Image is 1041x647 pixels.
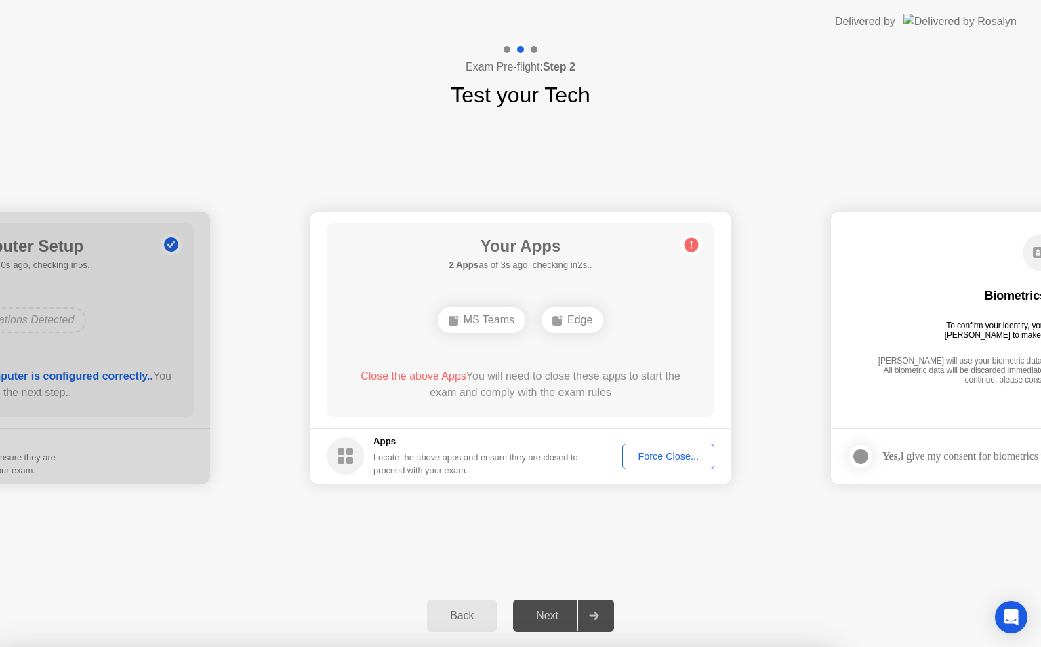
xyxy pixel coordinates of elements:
div: Force Close... [627,451,710,462]
h1: Test your Tech [451,79,590,111]
div: Open Intercom Messenger [995,601,1027,633]
b: Step 2 [543,61,575,73]
div: You will need to close these apps to start the exam and comply with the exam rules [346,368,695,401]
div: MS Teams [438,307,525,333]
div: Delivered by [835,14,895,30]
h1: Your Apps [449,234,592,258]
div: Edge [542,307,603,333]
h5: Apps [373,435,579,448]
div: Back [431,610,493,622]
h5: as of 3s ago, checking in2s.. [449,258,592,272]
div: Locate the above apps and ensure they are closed to proceed with your exam. [373,451,579,477]
strong: Yes, [882,450,900,462]
b: 2 Apps [449,260,478,270]
h4: Exam Pre-flight: [466,59,575,75]
img: Delivered by Rosalyn [903,14,1017,29]
div: Next [517,610,577,622]
span: Close the above Apps [361,370,466,382]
